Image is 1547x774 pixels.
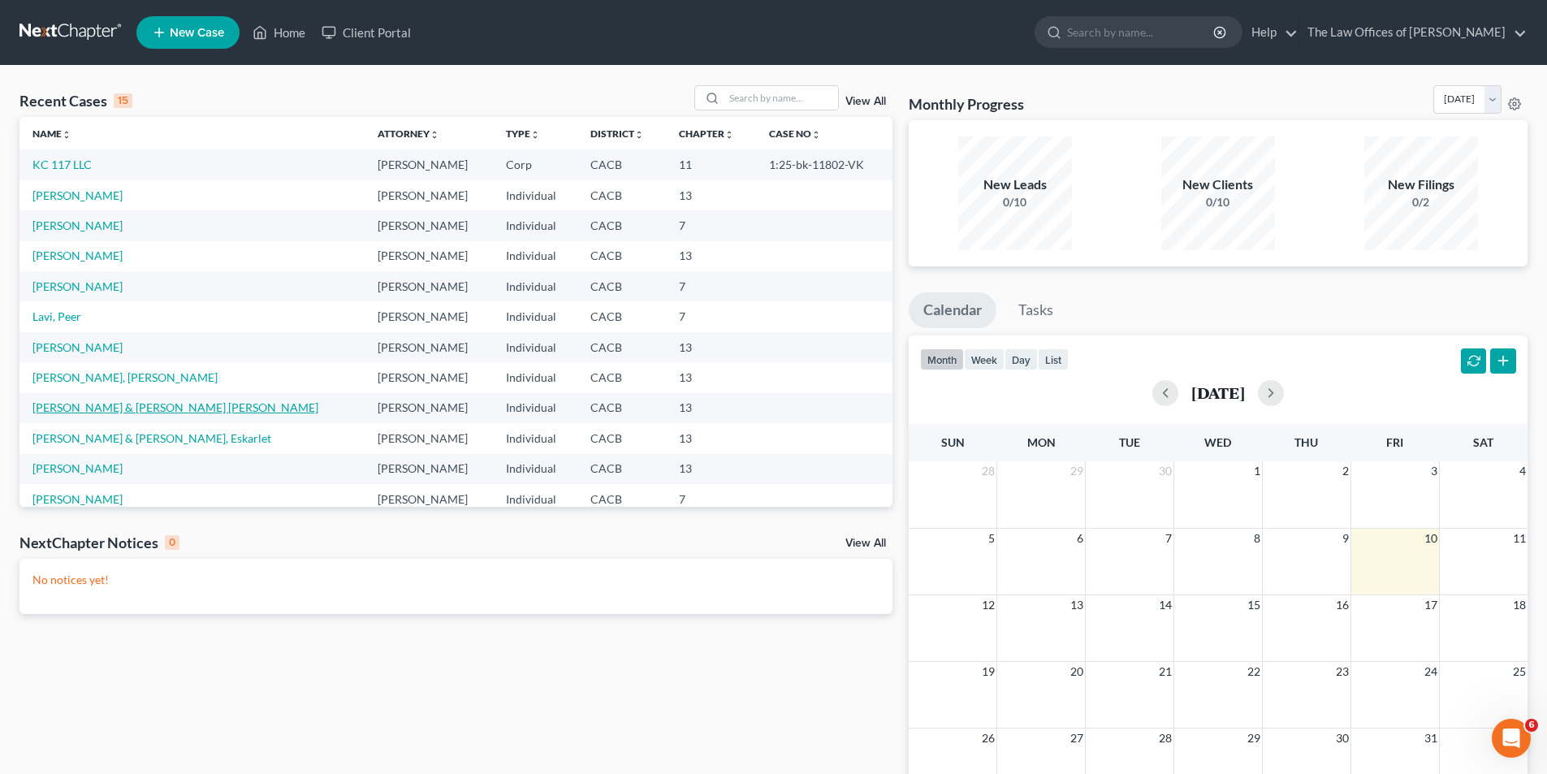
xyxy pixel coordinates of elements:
[920,348,964,370] button: month
[958,194,1072,210] div: 0/10
[666,149,756,179] td: 11
[577,362,665,392] td: CACB
[577,393,665,423] td: CACB
[1161,175,1275,194] div: New Clients
[1004,292,1068,328] a: Tasks
[1204,435,1231,449] span: Wed
[577,484,665,514] td: CACB
[1246,662,1262,681] span: 22
[32,572,879,588] p: No notices yet!
[365,393,493,423] td: [PERSON_NAME]
[577,210,665,240] td: CACB
[666,180,756,210] td: 13
[987,529,996,548] span: 5
[980,729,996,748] span: 26
[1518,461,1528,481] span: 4
[666,301,756,331] td: 7
[634,130,644,140] i: unfold_more
[1164,529,1173,548] span: 7
[724,130,734,140] i: unfold_more
[365,210,493,240] td: [PERSON_NAME]
[1525,719,1538,732] span: 6
[577,423,665,453] td: CACB
[32,249,123,262] a: [PERSON_NAME]
[666,271,756,301] td: 7
[493,423,577,453] td: Individual
[1161,194,1275,210] div: 0/10
[506,128,540,140] a: Typeunfold_more
[1119,435,1140,449] span: Tue
[62,130,71,140] i: unfold_more
[1069,729,1085,748] span: 27
[958,175,1072,194] div: New Leads
[1246,595,1262,615] span: 15
[845,538,886,549] a: View All
[32,340,123,354] a: [PERSON_NAME]
[811,130,821,140] i: unfold_more
[32,218,123,232] a: [PERSON_NAME]
[1246,729,1262,748] span: 29
[1075,529,1085,548] span: 6
[666,210,756,240] td: 7
[493,454,577,484] td: Individual
[590,128,644,140] a: Districtunfold_more
[577,271,665,301] td: CACB
[32,370,218,384] a: [PERSON_NAME], [PERSON_NAME]
[1492,719,1531,758] iframe: Intercom live chat
[493,180,577,210] td: Individual
[1364,175,1478,194] div: New Filings
[313,18,419,47] a: Client Portal
[1157,729,1173,748] span: 28
[1243,18,1298,47] a: Help
[244,18,313,47] a: Home
[493,362,577,392] td: Individual
[724,86,838,110] input: Search by name...
[1252,461,1262,481] span: 1
[530,130,540,140] i: unfold_more
[1069,662,1085,681] span: 20
[1067,17,1216,47] input: Search by name...
[1334,662,1350,681] span: 23
[577,454,665,484] td: CACB
[666,362,756,392] td: 13
[32,400,318,414] a: [PERSON_NAME] & [PERSON_NAME] [PERSON_NAME]
[493,301,577,331] td: Individual
[1386,435,1403,449] span: Fri
[430,130,439,140] i: unfold_more
[1364,194,1478,210] div: 0/2
[365,301,493,331] td: [PERSON_NAME]
[1429,461,1439,481] span: 3
[1157,595,1173,615] span: 14
[577,301,665,331] td: CACB
[577,180,665,210] td: CACB
[909,292,996,328] a: Calendar
[365,180,493,210] td: [PERSON_NAME]
[365,332,493,362] td: [PERSON_NAME]
[32,461,123,475] a: [PERSON_NAME]
[32,158,92,171] a: KC 117 LLC
[365,454,493,484] td: [PERSON_NAME]
[493,149,577,179] td: Corp
[941,435,965,449] span: Sun
[365,362,493,392] td: [PERSON_NAME]
[1423,729,1439,748] span: 31
[114,93,132,108] div: 15
[666,393,756,423] td: 13
[679,128,734,140] a: Chapterunfold_more
[1341,461,1350,481] span: 2
[909,94,1024,114] h3: Monthly Progress
[1157,461,1173,481] span: 30
[32,492,123,506] a: [PERSON_NAME]
[577,149,665,179] td: CACB
[365,149,493,179] td: [PERSON_NAME]
[1473,435,1493,449] span: Sat
[1069,595,1085,615] span: 13
[32,188,123,202] a: [PERSON_NAME]
[1511,595,1528,615] span: 18
[1252,529,1262,548] span: 8
[666,484,756,514] td: 7
[32,431,271,445] a: [PERSON_NAME] & [PERSON_NAME], Eskarlet
[1334,729,1350,748] span: 30
[1423,662,1439,681] span: 24
[666,423,756,453] td: 13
